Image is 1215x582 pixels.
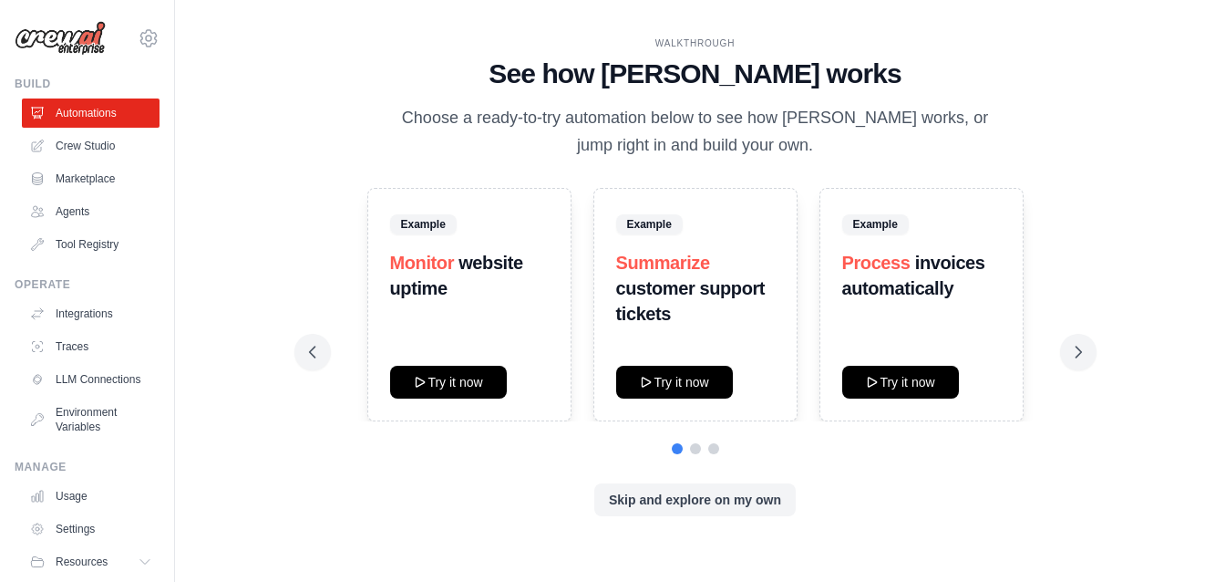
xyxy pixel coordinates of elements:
div: WALKTHROUGH [309,36,1082,50]
a: Agents [22,197,160,226]
p: Choose a ready-to-try automation below to see how [PERSON_NAME] works, or jump right in and build... [389,105,1002,159]
div: Build [15,77,160,91]
button: Try it now [390,366,507,399]
span: Example [616,214,683,234]
button: Skip and explore on my own [594,483,796,516]
a: Tool Registry [22,230,160,259]
a: Crew Studio [22,131,160,161]
span: Monitor [390,253,455,273]
a: Usage [22,482,160,511]
a: Traces [22,332,160,361]
button: Try it now [616,366,733,399]
span: Example [390,214,457,234]
a: Automations [22,99,160,128]
button: Try it now [842,366,959,399]
div: Operate [15,277,160,292]
h1: See how [PERSON_NAME] works [309,57,1082,90]
div: Manage [15,460,160,474]
a: LLM Connections [22,365,160,394]
span: Resources [56,555,108,569]
button: Resources [22,547,160,577]
a: Marketplace [22,164,160,193]
span: Example [842,214,909,234]
span: Summarize [616,253,710,273]
img: Logo [15,21,106,56]
a: Environment Variables [22,398,160,442]
span: Process [842,253,911,273]
a: Integrations [22,299,160,328]
a: Settings [22,514,160,544]
strong: customer support tickets [616,278,766,324]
